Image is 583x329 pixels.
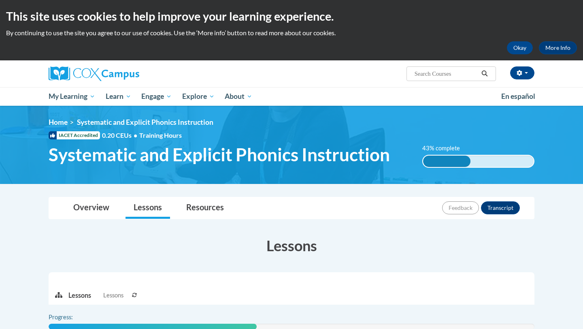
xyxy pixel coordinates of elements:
[49,66,139,81] img: Cox Campus
[501,92,535,100] span: En español
[126,197,170,219] a: Lessons
[182,92,215,101] span: Explore
[177,87,220,106] a: Explore
[220,87,258,106] a: About
[103,291,123,300] span: Lessons
[65,197,117,219] a: Overview
[414,69,479,79] input: Search Courses
[49,92,95,101] span: My Learning
[139,131,182,139] span: Training Hours
[49,235,534,256] h3: Lessons
[442,201,479,214] button: Feedback
[6,8,577,24] h2: This site uses cookies to help improve your learning experience.
[479,69,491,79] button: Search
[106,92,131,101] span: Learn
[43,87,100,106] a: My Learning
[6,28,577,37] p: By continuing to use the site you agree to our use of cookies. Use the ‘More info’ button to read...
[178,197,232,219] a: Resources
[49,144,390,165] span: Systematic and Explicit Phonics Instruction
[423,156,471,167] div: 43% complete
[49,66,202,81] a: Cox Campus
[68,291,91,300] p: Lessons
[141,92,172,101] span: Engage
[49,131,100,139] span: IACET Accredited
[481,201,520,214] button: Transcript
[36,87,547,106] div: Main menu
[136,87,177,106] a: Engage
[134,131,137,139] span: •
[496,88,540,105] a: En español
[77,118,213,126] span: Systematic and Explicit Phonics Instruction
[49,118,68,126] a: Home
[225,92,252,101] span: About
[49,313,95,322] label: Progress:
[100,87,136,106] a: Learn
[539,41,577,54] a: More Info
[422,144,469,153] label: 43% complete
[102,131,139,140] span: 0.20 CEUs
[507,41,533,54] button: Okay
[510,66,534,79] button: Account Settings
